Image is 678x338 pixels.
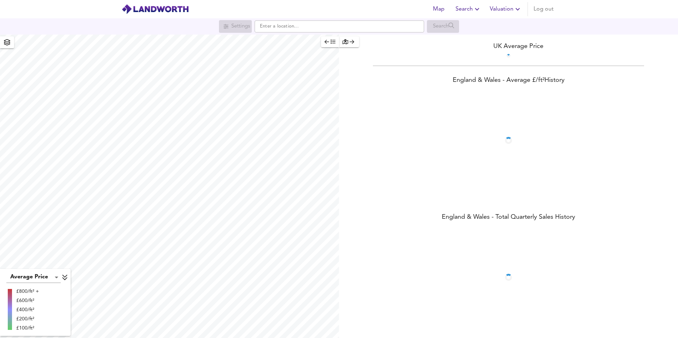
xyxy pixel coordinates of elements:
button: Log out [531,2,557,16]
span: Map [430,4,447,14]
button: Valuation [487,2,525,16]
div: England & Wales - Average £/ ft² History [339,76,678,86]
div: £600/ft² [16,297,39,304]
img: logo [121,4,189,14]
div: England & Wales - Total Quarterly Sales History [339,213,678,223]
span: Log out [534,4,554,14]
div: Search for a location first or explore the map [427,20,459,33]
div: £100/ft² [16,325,39,332]
div: £400/ft² [16,306,39,313]
span: Search [456,4,481,14]
div: £200/ft² [16,315,39,322]
button: Map [427,2,450,16]
input: Enter a location... [255,20,424,32]
span: Valuation [490,4,522,14]
div: Search for a location first or explore the map [219,20,252,33]
div: Average Price [6,272,61,283]
button: Search [453,2,484,16]
div: £800/ft² + [16,288,39,295]
div: UK Average Price [339,42,678,51]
